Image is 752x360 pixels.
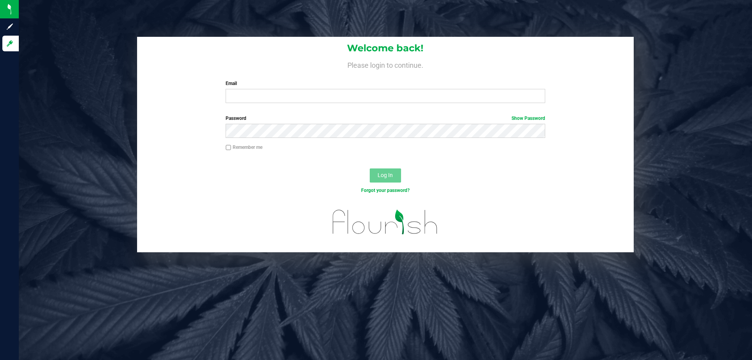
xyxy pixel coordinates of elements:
[512,116,545,121] a: Show Password
[378,172,393,178] span: Log In
[226,144,262,151] label: Remember me
[226,116,246,121] span: Password
[226,145,231,150] input: Remember me
[6,23,14,31] inline-svg: Sign up
[323,202,447,242] img: flourish_logo.svg
[6,40,14,47] inline-svg: Log in
[370,168,401,183] button: Log In
[361,188,410,193] a: Forgot your password?
[137,43,634,53] h1: Welcome back!
[226,80,545,87] label: Email
[137,60,634,69] h4: Please login to continue.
